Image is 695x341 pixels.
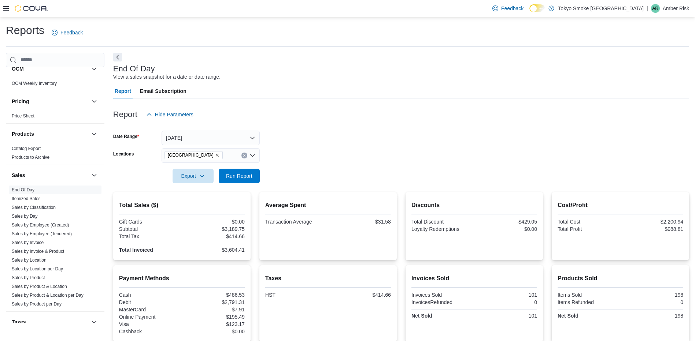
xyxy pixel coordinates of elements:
img: Cova [15,5,48,12]
button: Run Report [219,169,260,183]
a: OCM Weekly Inventory [12,81,57,86]
div: OCM [6,79,104,91]
div: Items Sold [558,292,619,298]
span: End Of Day [12,187,34,193]
div: Loyalty Redemptions [411,226,473,232]
h3: Sales [12,172,25,179]
span: [GEOGRAPHIC_DATA] [168,151,214,159]
button: Products [12,130,88,138]
div: 101 [476,292,537,298]
h2: Taxes [265,274,391,283]
div: Debit [119,299,181,305]
input: Dark Mode [529,4,545,12]
h2: Invoices Sold [411,274,537,283]
div: $414.66 [183,233,245,239]
button: Sales [12,172,88,179]
div: Cashback [119,329,181,334]
span: Sales by Product & Location [12,284,67,289]
h2: Discounts [411,201,537,210]
p: | [647,4,648,13]
a: Sales by Product per Day [12,301,62,307]
p: Amber Risk [663,4,689,13]
div: $195.49 [183,314,245,320]
div: InvoicesRefunded [411,299,473,305]
div: Items Refunded [558,299,619,305]
span: Sales by Product per Day [12,301,62,307]
h1: Reports [6,23,44,38]
a: Feedback [49,25,86,40]
h3: Taxes [12,318,26,326]
span: Sales by Location per Day [12,266,63,272]
div: $0.00 [183,219,245,225]
h2: Total Sales ($) [119,201,245,210]
a: Price Sheet [12,113,34,119]
span: Sales by Product & Location per Day [12,292,84,298]
strong: Net Sold [411,313,432,319]
h2: Products Sold [558,274,683,283]
span: Sales by Classification [12,205,56,210]
button: Hide Parameters [143,107,196,122]
span: Report [115,84,131,98]
h3: OCM [12,65,24,72]
a: Catalog Export [12,146,41,151]
div: $3,604.41 [183,247,245,253]
label: Locations [113,151,134,157]
div: $123.17 [183,321,245,327]
div: Total Tax [119,233,181,239]
button: Taxes [12,318,88,326]
span: Sales by Employee (Tendered) [12,231,72,237]
button: Open list of options [249,153,255,158]
span: Feedback [501,5,524,12]
div: $2,791.31 [183,299,245,305]
div: Sales [6,186,104,311]
a: Products to Archive [12,155,49,160]
h3: End Of Day [113,64,155,73]
button: Pricing [90,97,99,106]
a: Sales by Product [12,275,45,280]
a: Sales by Product & Location per Day [12,293,84,298]
div: $7.91 [183,307,245,312]
span: Price Sheet [12,113,34,119]
button: Taxes [90,318,99,326]
button: Export [173,169,214,183]
div: $486.53 [183,292,245,298]
div: $31.58 [329,219,391,225]
div: Transaction Average [265,219,327,225]
div: $414.66 [329,292,391,298]
div: Total Discount [411,219,473,225]
h2: Cost/Profit [558,201,683,210]
div: Total Profit [558,226,619,232]
a: End Of Day [12,187,34,192]
p: Tokyo Smoke [GEOGRAPHIC_DATA] [558,4,644,13]
div: Visa [119,321,181,327]
span: Feedback [60,29,83,36]
button: Next [113,53,122,61]
div: -$429.05 [476,219,537,225]
div: Invoices Sold [411,292,473,298]
div: Online Payment [119,314,181,320]
span: Sales by Invoice & Product [12,248,64,254]
button: OCM [12,65,88,72]
a: Sales by Location [12,258,47,263]
button: Sales [90,171,99,180]
div: HST [265,292,327,298]
span: Sales by Invoice [12,240,44,246]
span: AR [652,4,658,13]
div: 198 [622,292,683,298]
span: Sales by Day [12,213,38,219]
div: $3,189.75 [183,226,245,232]
h3: Report [113,110,137,119]
button: [DATE] [162,131,260,145]
a: Sales by Location per Day [12,266,63,271]
h2: Average Spent [265,201,391,210]
div: Cash [119,292,181,298]
div: Total Cost [558,219,619,225]
div: Amber Risk [651,4,660,13]
a: Sales by Invoice [12,240,44,245]
strong: Net Sold [558,313,578,319]
h2: Payment Methods [119,274,245,283]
